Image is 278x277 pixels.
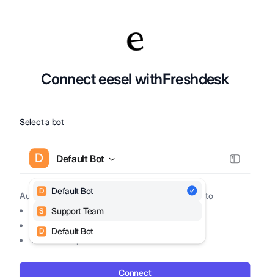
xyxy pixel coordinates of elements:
[37,226,46,236] span: D
[37,225,93,237] div: Default Bot
[20,144,250,173] button: DDefault Bot
[37,186,46,196] span: D
[29,148,49,168] span: D
[56,150,104,167] span: Default Bot
[37,204,104,217] div: Support Team
[37,184,93,197] div: Default Bot
[29,178,205,243] div: DDefault Bot
[37,206,46,216] span: S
